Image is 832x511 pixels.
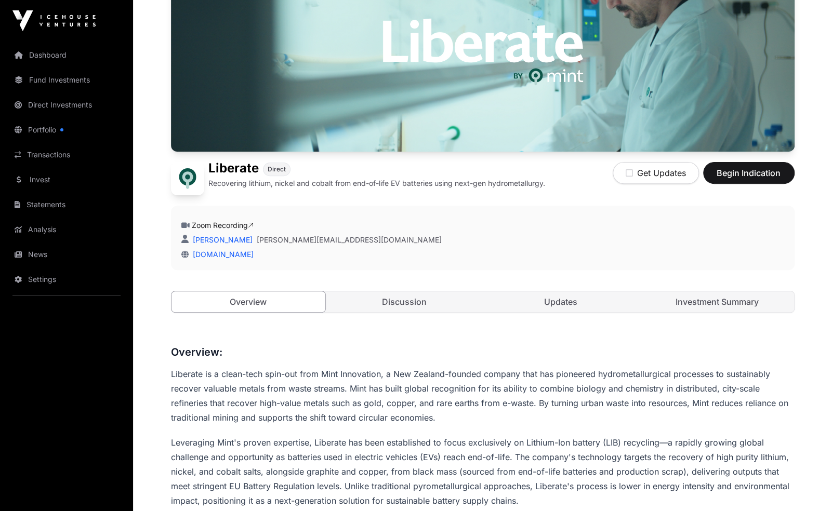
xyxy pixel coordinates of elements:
[171,435,795,508] p: Leveraging Mint's proven expertise, Liberate has been established to focus exclusively on Lithium...
[8,44,125,66] a: Dashboard
[257,235,442,245] a: [PERSON_NAME][EMAIL_ADDRESS][DOMAIN_NAME]
[640,291,794,312] a: Investment Summary
[8,243,125,266] a: News
[189,250,254,259] a: [DOMAIN_NAME]
[171,291,326,313] a: Overview
[703,172,795,183] a: Begin Indication
[171,162,204,195] img: Liberate
[8,168,125,191] a: Invest
[8,143,125,166] a: Transactions
[716,167,782,179] span: Begin Indication
[8,93,125,116] a: Direct Investments
[484,291,638,312] a: Updates
[8,69,125,91] a: Fund Investments
[8,218,125,241] a: Analysis
[8,193,125,216] a: Statements
[208,162,259,176] h1: Liberate
[171,344,795,360] h3: Overview:
[12,10,96,31] img: Icehouse Ventures Logo
[613,162,699,184] button: Get Updates
[208,178,545,189] p: Recovering lithium, nickel and cobalt from end-of-life EV batteries using next-gen hydrometallurgy.
[780,461,832,511] iframe: Chat Widget
[191,235,253,244] a: [PERSON_NAME]
[171,367,795,425] p: Liberate is a clean-tech spin-out from Mint Innovation, a New Zealand-founded company that has pi...
[703,162,795,184] button: Begin Indication
[8,118,125,141] a: Portfolio
[268,165,286,173] span: Direct
[192,221,254,230] a: Zoom Recording
[171,291,794,312] nav: Tabs
[8,268,125,291] a: Settings
[327,291,482,312] a: Discussion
